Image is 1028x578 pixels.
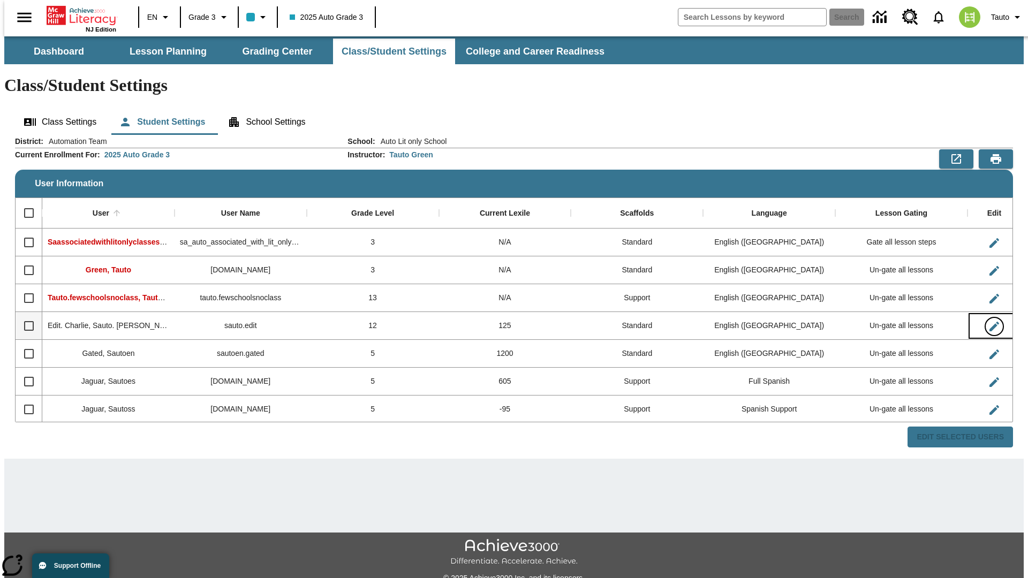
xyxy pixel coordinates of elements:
input: search field [678,9,826,26]
div: Tauto Green [389,149,433,160]
div: Standard [571,312,703,340]
div: tauto.green [175,256,307,284]
div: Un-gate all lessons [835,368,967,396]
div: 3 [307,229,439,256]
span: Tauto.fewschoolsnoclass, Tauto.fewschoolsnoclass [48,293,233,302]
div: English (US) [703,284,835,312]
button: Profile/Settings [987,7,1028,27]
button: Class color is light blue. Change class color [242,7,274,27]
button: College and Career Readiness [457,39,613,64]
div: Edit [987,209,1001,218]
div: 13 [307,284,439,312]
div: Standard [571,340,703,368]
div: Support [571,396,703,423]
img: Achieve3000 Differentiate Accelerate Achieve [450,539,578,566]
div: N/A [439,229,571,256]
div: Full Spanish [703,368,835,396]
h2: Instructor : [347,150,385,159]
button: Edit User [984,344,1005,365]
div: sautoen.gated [175,340,307,368]
div: Spanish Support [703,396,835,423]
div: Un-gate all lessons [835,340,967,368]
span: Jaguar, Sautoss [81,405,135,413]
div: tauto.fewschoolsnoclass [175,284,307,312]
button: Grade: Grade 3, Select a grade [184,7,235,27]
div: 12 [307,312,439,340]
button: Dashboard [5,39,112,64]
div: Un-gate all lessons [835,312,967,340]
div: Standard [571,229,703,256]
button: Support Offline [32,553,109,578]
div: English (US) [703,312,835,340]
button: Open side menu [9,2,40,33]
button: Edit User [984,232,1005,254]
div: 125 [439,312,571,340]
span: Auto Lit only School [375,136,447,147]
div: 605 [439,368,571,396]
div: 5 [307,396,439,423]
div: Support [571,284,703,312]
button: Class/Student Settings [333,39,455,64]
div: sautoss.jaguar [175,396,307,423]
div: sauto.edit [175,312,307,340]
h1: Class/Student Settings [4,75,1024,95]
div: Support [571,368,703,396]
button: Edit User [984,288,1005,309]
div: 5 [307,340,439,368]
span: Tauto [991,12,1009,23]
div: sa_auto_associated_with_lit_only_classes [175,229,307,256]
div: Un-gate all lessons [835,284,967,312]
button: Grading Center [224,39,331,64]
div: -95 [439,396,571,423]
div: 1200 [439,340,571,368]
div: Un-gate all lessons [835,256,967,284]
div: User Name [221,209,260,218]
button: Edit User [984,260,1005,282]
a: Notifications [925,3,953,31]
span: 2025 Auto Grade 3 [290,12,364,23]
span: Jaguar, Sautoes [81,377,135,385]
a: Resource Center, Will open in new tab [896,3,925,32]
div: Class/Student Settings [15,109,1013,135]
h2: District : [15,137,43,146]
div: Gate all lesson steps [835,229,967,256]
div: SubNavbar [4,39,614,64]
button: Edit User [984,399,1005,421]
div: Un-gate all lessons [835,396,967,423]
div: Standard [571,256,703,284]
span: Automation Team [43,136,107,147]
a: Data Center [866,3,896,32]
button: Language: EN, Select a language [142,7,177,27]
h2: School : [347,137,375,146]
div: Scaffolds [620,209,654,218]
button: School Settings [219,109,314,135]
span: Support Offline [54,562,101,569]
span: EN [147,12,157,23]
div: 3 [307,256,439,284]
h2: Current Enrollment For : [15,150,100,159]
div: Lesson Gating [875,209,927,218]
span: Gated, Sautoen [82,349,134,358]
img: avatar image [959,6,980,28]
div: English (US) [703,256,835,284]
span: Saassociatedwithlitonlyclasses, Saassociatedwithlitonlyclasses [48,238,276,246]
div: User Information [15,136,1013,448]
div: sautoes.jaguar [175,368,307,396]
div: English (US) [703,340,835,368]
div: English (US) [703,229,835,256]
span: User Information [35,179,103,188]
button: Select a new avatar [953,3,987,31]
span: Edit. Charlie, Sauto. Charlie [48,321,178,330]
span: Grade 3 [188,12,216,23]
div: N/A [439,256,571,284]
div: Language [752,209,787,218]
div: Home [47,4,116,33]
button: Print Preview [979,149,1013,169]
button: Class Settings [15,109,105,135]
span: NJ Edition [86,26,116,33]
div: User [93,209,109,218]
div: N/A [439,284,571,312]
span: Green, Tauto [86,265,131,274]
button: Lesson Planning [115,39,222,64]
div: SubNavbar [4,36,1024,64]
